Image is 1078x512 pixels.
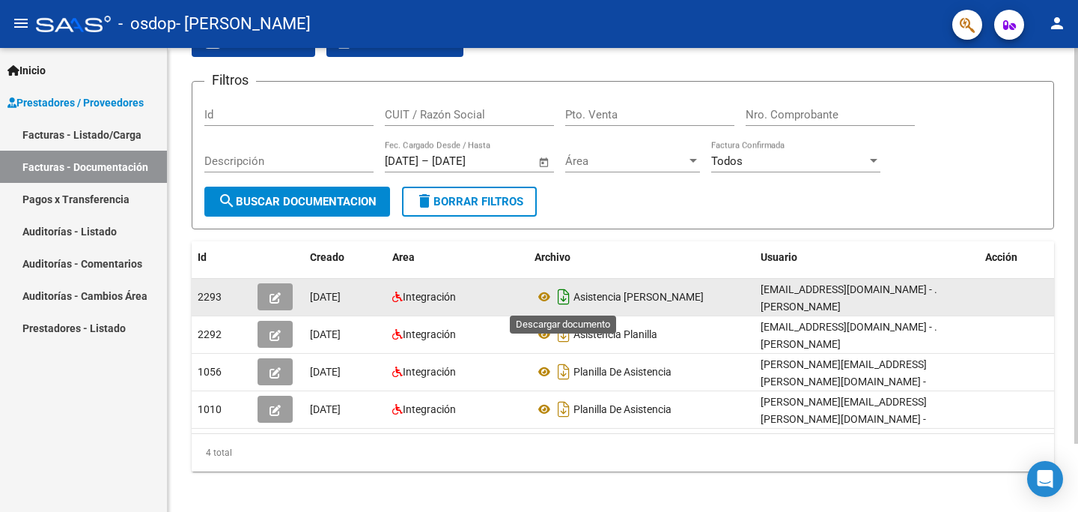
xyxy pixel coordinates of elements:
mat-icon: person [1048,14,1066,32]
span: Prestadores / Proveedores [7,94,144,111]
span: Todos [711,154,743,168]
i: Descargar documento [554,322,573,346]
span: Usuario [761,251,797,263]
span: Inicio [7,62,46,79]
input: Fecha fin [432,154,505,168]
datatable-header-cell: Acción [979,241,1054,274]
span: - osdop [118,7,176,40]
div: Open Intercom Messenger [1027,461,1063,497]
span: 2292 [198,328,222,340]
span: - [PERSON_NAME] [176,7,311,40]
span: Acción [985,251,1017,263]
span: Planilla De Asistencia [573,366,672,378]
span: Planilla De Asistencia [573,403,672,415]
span: Buscar Documentacion [218,195,377,208]
span: [EMAIL_ADDRESS][DOMAIN_NAME] - . [PERSON_NAME] [761,283,937,313]
span: 1056 [198,366,222,378]
span: Asistencia [PERSON_NAME] [573,291,704,303]
span: Exportar CSV [204,37,303,50]
datatable-header-cell: Id [192,241,252,274]
span: 1010 [198,403,222,415]
span: Area [392,251,415,263]
mat-icon: search [218,192,236,210]
span: [DATE] [310,328,341,340]
span: [DATE] [310,403,341,415]
span: Integración [403,366,456,378]
span: Integración [403,291,456,303]
span: Área [565,154,686,168]
span: 2293 [198,291,222,303]
span: Borrar Filtros [415,195,523,208]
span: Integración [403,328,456,340]
mat-icon: menu [12,14,30,32]
mat-icon: delete [415,192,433,210]
datatable-header-cell: Creado [304,241,386,274]
button: Open calendar [536,154,553,171]
datatable-header-cell: Area [386,241,529,274]
span: Integración [403,403,456,415]
span: [DATE] [310,366,341,378]
span: [PERSON_NAME][EMAIL_ADDRESS][PERSON_NAME][DOMAIN_NAME] - [PERSON_NAME] [761,396,927,442]
span: Archivo [535,251,570,263]
span: Creado [310,251,344,263]
h3: Filtros [204,70,256,91]
i: Descargar documento [554,360,573,384]
span: Id [198,251,207,263]
div: 4 total [192,434,1054,472]
span: [EMAIL_ADDRESS][DOMAIN_NAME] - . [PERSON_NAME] [761,321,937,350]
datatable-header-cell: Usuario [755,241,979,274]
span: [DATE] [310,291,341,303]
span: [PERSON_NAME][EMAIL_ADDRESS][PERSON_NAME][DOMAIN_NAME] - [PERSON_NAME] [761,358,927,405]
span: Asistencia Planilla [573,328,657,340]
datatable-header-cell: Archivo [529,241,755,274]
span: – [421,154,429,168]
input: Fecha inicio [385,154,418,168]
button: Buscar Documentacion [204,187,390,217]
button: Borrar Filtros [402,187,537,217]
i: Descargar documento [554,285,573,309]
i: Descargar documento [554,397,573,421]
